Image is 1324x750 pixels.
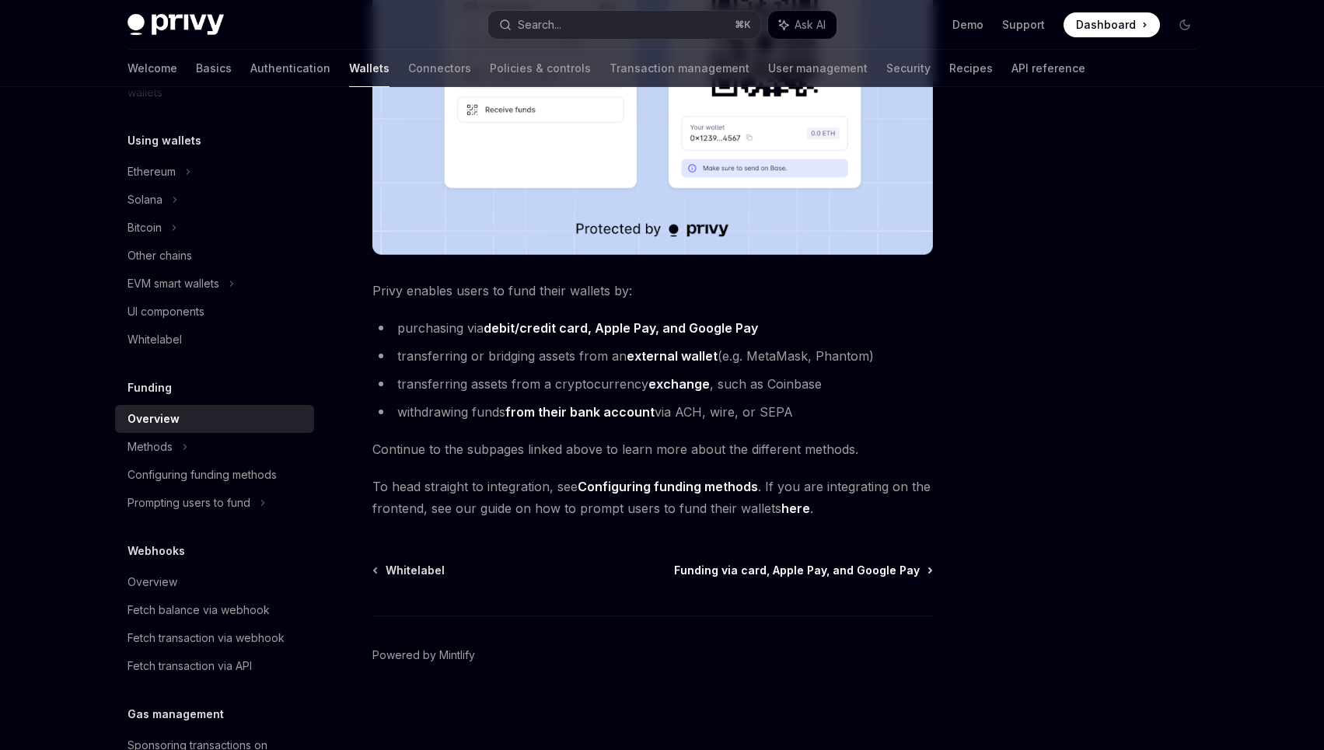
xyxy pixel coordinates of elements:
[250,50,330,87] a: Authentication
[128,466,277,484] div: Configuring funding methods
[674,563,920,578] span: Funding via card, Apple Pay, and Google Pay
[949,50,993,87] a: Recipes
[1172,12,1197,37] button: Toggle dark mode
[128,246,192,265] div: Other chains
[372,476,933,519] span: To head straight to integration, see . If you are integrating on the frontend, see our guide on h...
[372,401,933,423] li: withdrawing funds via ACH, wire, or SEPA
[128,410,180,428] div: Overview
[372,345,933,367] li: transferring or bridging assets from an (e.g. MetaMask, Phantom)
[484,320,758,337] a: debit/credit card, Apple Pay, and Google Pay
[795,17,826,33] span: Ask AI
[488,11,760,39] button: Search...⌘K
[1002,17,1045,33] a: Support
[518,16,561,34] div: Search...
[886,50,931,87] a: Security
[952,17,983,33] a: Demo
[735,19,751,31] span: ⌘ K
[128,50,177,87] a: Welcome
[610,50,749,87] a: Transaction management
[115,652,314,680] a: Fetch transaction via API
[196,50,232,87] a: Basics
[115,326,314,354] a: Whitelabel
[128,601,270,619] div: Fetch balance via webhook
[374,563,445,578] a: Whitelabel
[1076,17,1136,33] span: Dashboard
[349,50,390,87] a: Wallets
[128,218,162,237] div: Bitcoin
[115,242,314,270] a: Other chains
[372,438,933,460] span: Continue to the subpages linked above to learn more about the different methods.
[128,629,285,647] div: Fetch transaction via webhook
[115,405,314,433] a: Overview
[505,404,655,420] a: from their bank account
[627,348,718,364] strong: external wallet
[128,378,172,397] h5: Funding
[128,14,224,36] img: dark logo
[1011,50,1085,87] a: API reference
[768,11,837,39] button: Ask AI
[128,131,201,150] h5: Using wallets
[674,563,931,578] a: Funding via card, Apple Pay, and Google Pay
[115,298,314,326] a: UI components
[115,596,314,624] a: Fetch balance via webhook
[372,647,475,663] a: Powered by Mintlify
[128,573,177,591] div: Overview
[490,50,591,87] a: Policies & controls
[578,479,758,495] a: Configuring funding methods
[115,568,314,596] a: Overview
[128,657,252,675] div: Fetch transaction via API
[115,624,314,652] a: Fetch transaction via webhook
[386,563,445,578] span: Whitelabel
[372,373,933,395] li: transferring assets from a cryptocurrency , such as Coinbase
[128,274,219,293] div: EVM smart wallets
[781,501,810,517] a: here
[128,705,224,724] h5: Gas management
[1064,12,1160,37] a: Dashboard
[115,461,314,489] a: Configuring funding methods
[128,302,204,321] div: UI components
[128,542,185,560] h5: Webhooks
[128,494,250,512] div: Prompting users to fund
[128,330,182,349] div: Whitelabel
[372,317,933,339] li: purchasing via
[372,280,933,302] span: Privy enables users to fund their wallets by:
[128,190,162,209] div: Solana
[484,320,758,336] strong: debit/credit card, Apple Pay, and Google Pay
[627,348,718,365] a: external wallet
[768,50,868,87] a: User management
[128,438,173,456] div: Methods
[648,376,710,392] a: exchange
[408,50,471,87] a: Connectors
[128,162,176,181] div: Ethereum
